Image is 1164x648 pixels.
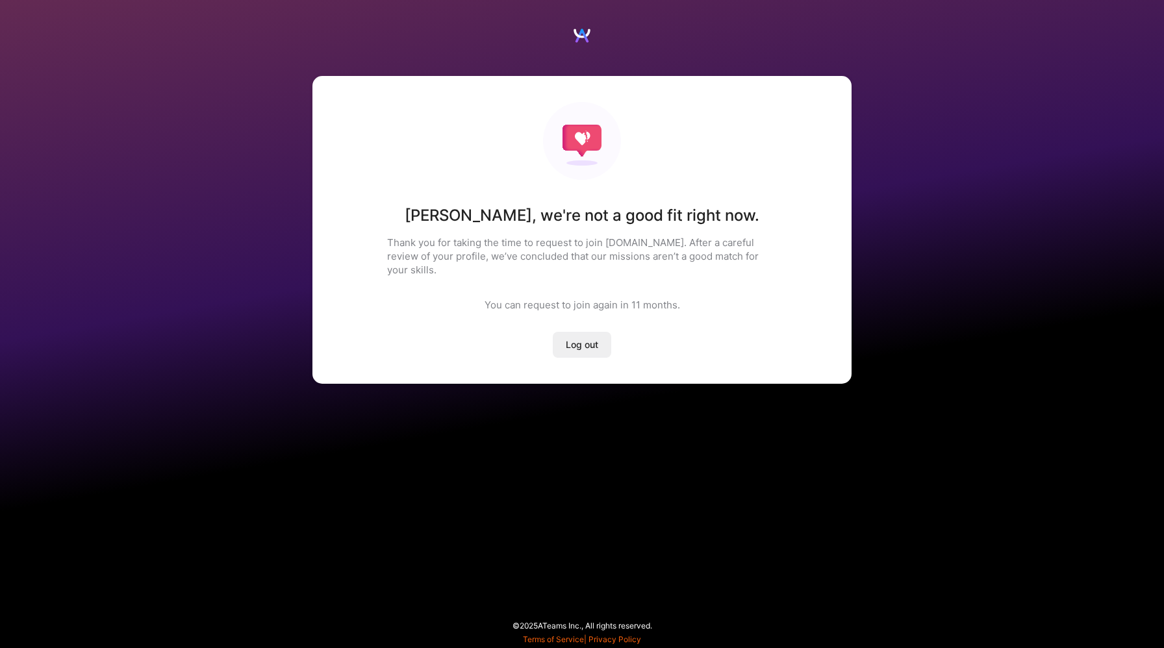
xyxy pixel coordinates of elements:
[485,298,680,312] div: You can request to join again in 11 months .
[588,634,641,644] a: Privacy Policy
[523,634,641,644] span: |
[566,338,598,351] span: Log out
[387,236,777,277] p: Thank you for taking the time to request to join [DOMAIN_NAME]. After a careful review of your pr...
[572,26,592,45] img: Logo
[405,206,759,225] h1: [PERSON_NAME] , we're not a good fit right now.
[543,102,621,180] img: Not fit
[523,634,584,644] a: Terms of Service
[553,332,611,358] button: Log out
